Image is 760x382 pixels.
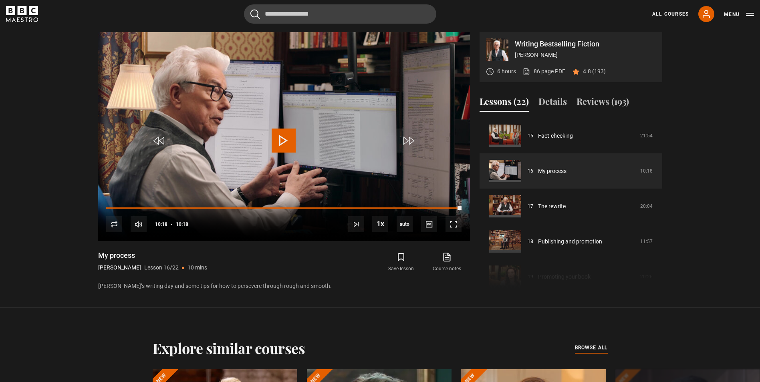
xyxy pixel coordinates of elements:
[522,67,565,76] a: 86 page PDF
[98,32,470,241] video-js: Video Player
[397,216,413,232] div: Current quality: 720p
[538,132,573,140] a: Fact-checking
[446,216,462,232] button: Fullscreen
[583,67,606,76] p: 4.8 (193)
[153,340,305,356] h2: Explore similar courses
[497,67,516,76] p: 6 hours
[98,282,470,290] p: [PERSON_NAME]’s writing day and some tips for how to persevere through rough and smooth.
[176,217,188,231] span: 10:18
[348,216,364,232] button: Next Lesson
[397,216,413,232] span: auto
[98,251,207,260] h1: My process
[244,4,436,24] input: Search
[724,10,754,18] button: Toggle navigation
[378,251,424,274] button: Save lesson
[106,207,461,209] div: Progress Bar
[575,344,608,352] a: browse all
[538,95,567,112] button: Details
[144,263,179,272] p: Lesson 16/22
[372,216,388,232] button: Playback Rate
[577,95,629,112] button: Reviews (193)
[106,216,122,232] button: Replay
[6,6,38,22] svg: BBC Maestro
[515,51,656,59] p: [PERSON_NAME]
[155,217,167,231] span: 10:18
[131,216,147,232] button: Mute
[652,10,689,18] a: All Courses
[538,237,602,246] a: Publishing and promotion
[515,40,656,48] p: Writing Bestselling Fiction
[421,216,437,232] button: Captions
[538,202,566,211] a: The rewrite
[575,344,608,352] span: browse all
[424,251,470,274] a: Course notes
[250,9,260,19] button: Submit the search query
[480,95,529,112] button: Lessons (22)
[187,263,207,272] p: 10 mins
[538,167,566,175] a: My process
[98,263,141,272] p: [PERSON_NAME]
[171,221,173,227] span: -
